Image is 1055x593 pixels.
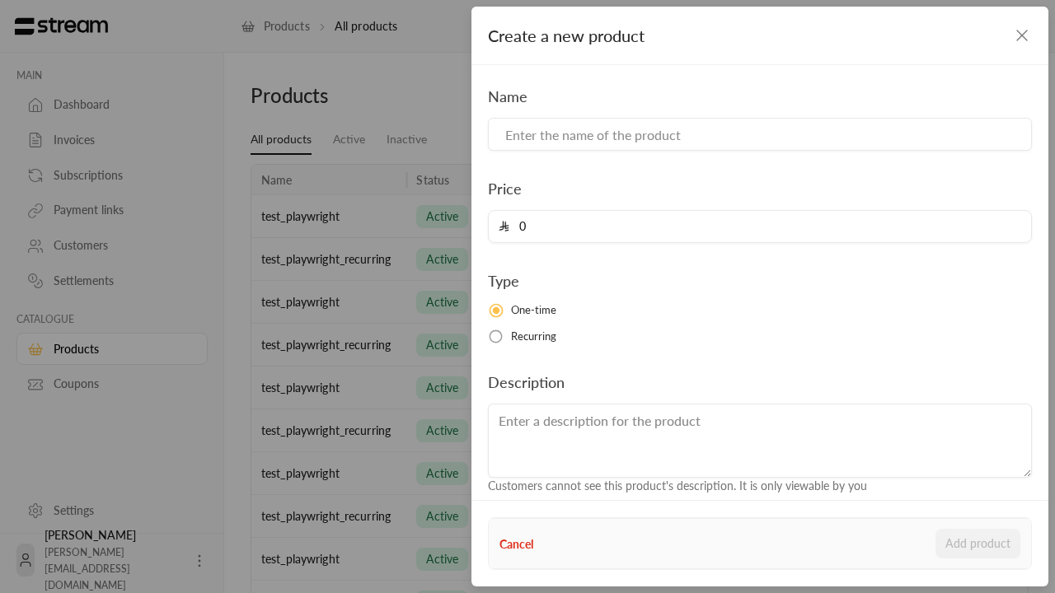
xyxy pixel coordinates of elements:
[511,302,557,319] span: One-time
[488,85,527,108] label: Name
[511,329,557,345] span: Recurring
[488,479,867,493] span: Customers cannot see this product's description. It is only viewable by you
[499,535,533,553] button: Cancel
[488,177,522,200] label: Price
[488,269,519,292] label: Type
[488,26,645,45] span: Create a new product
[488,118,1032,151] input: Enter the name of the product
[488,371,565,394] label: Description
[509,211,1021,242] input: Enter the price for the product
